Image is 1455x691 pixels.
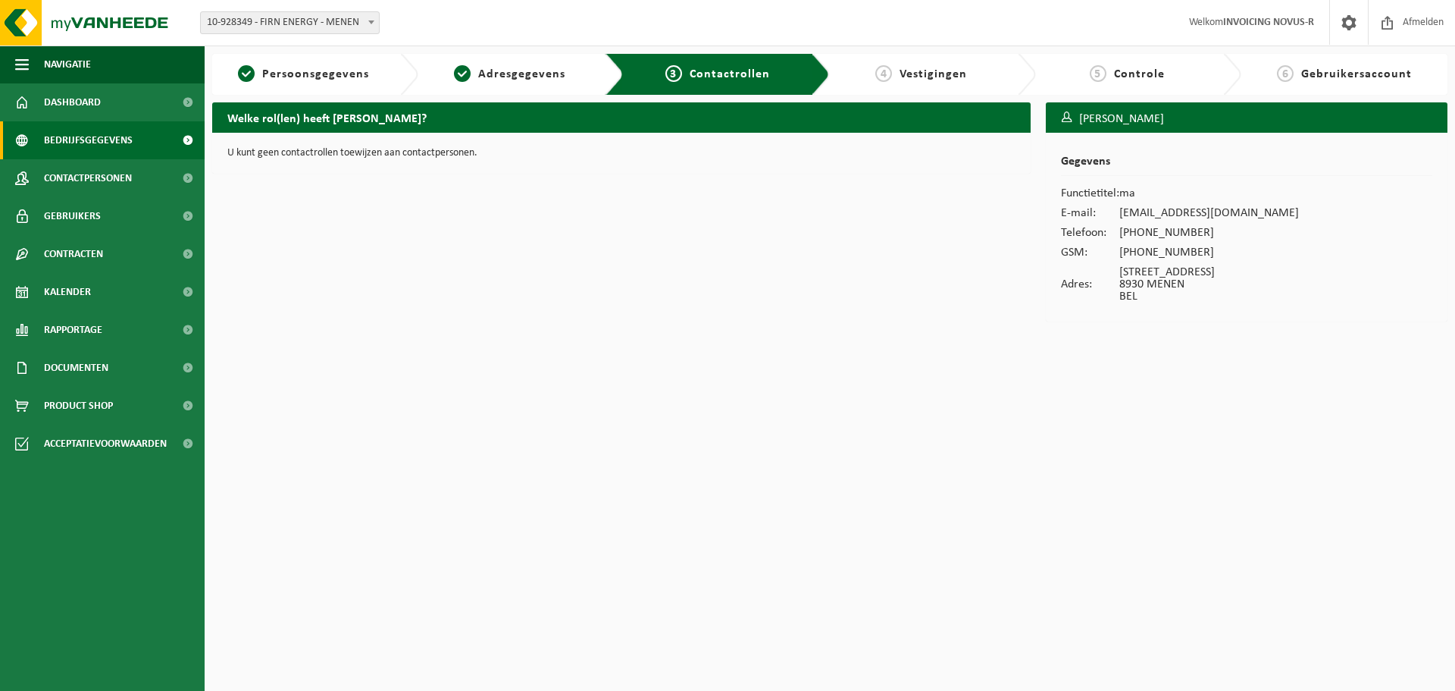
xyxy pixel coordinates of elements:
[426,65,594,83] a: 2Adresgegevens
[1301,68,1412,80] span: Gebruikersaccount
[44,159,132,197] span: Contactpersonen
[200,11,380,34] span: 10-928349 - FIRN ENERGY - MENEN
[44,83,101,121] span: Dashboard
[690,68,770,80] span: Contactrollen
[1114,68,1165,80] span: Controle
[238,65,255,82] span: 1
[1277,65,1294,82] span: 6
[1223,17,1314,28] strong: INVOICING NOVUS-R
[1061,223,1119,243] td: Telefoon:
[1061,262,1119,306] td: Adres:
[44,121,133,159] span: Bedrijfsgegevens
[44,235,103,273] span: Contracten
[262,68,369,80] span: Persoonsgegevens
[1061,203,1119,223] td: E-mail:
[1090,65,1106,82] span: 5
[1119,184,1299,203] td: ma
[454,65,471,82] span: 2
[1119,203,1299,223] td: [EMAIL_ADDRESS][DOMAIN_NAME]
[44,387,113,425] span: Product Shop
[44,46,91,83] span: Navigatie
[1061,155,1432,176] h2: Gegevens
[44,273,91,311] span: Kalender
[900,68,967,80] span: Vestigingen
[212,102,1031,132] h2: Welke rol(len) heeft [PERSON_NAME]?
[220,65,388,83] a: 1Persoonsgegevens
[875,65,892,82] span: 4
[1119,262,1299,306] td: [STREET_ADDRESS] 8930 MENEN BEL
[478,68,565,80] span: Adresgegevens
[44,425,167,463] span: Acceptatievoorwaarden
[201,12,379,33] span: 10-928349 - FIRN ENERGY - MENEN
[227,148,1015,159] p: U kunt geen contactrollen toewijzen aan contactpersonen.
[1046,102,1447,136] h3: [PERSON_NAME]
[1061,243,1119,262] td: GSM:
[44,197,101,235] span: Gebruikers
[1061,184,1119,203] td: Functietitel:
[665,65,682,82] span: 3
[1119,223,1299,243] td: [PHONE_NUMBER]
[1119,243,1299,262] td: [PHONE_NUMBER]
[44,311,102,349] span: Rapportage
[44,349,108,387] span: Documenten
